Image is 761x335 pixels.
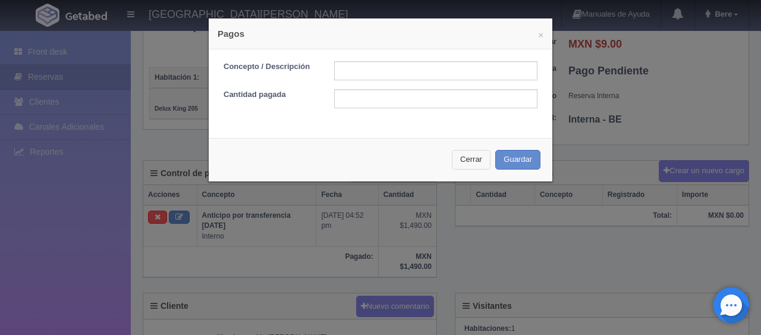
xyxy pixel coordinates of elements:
button: Guardar [495,150,540,170]
button: × [538,30,543,39]
label: Cantidad pagada [215,89,325,101]
h4: Pagos [218,27,543,40]
button: Cerrar [452,150,490,170]
label: Concepto / Descripción [215,61,325,73]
